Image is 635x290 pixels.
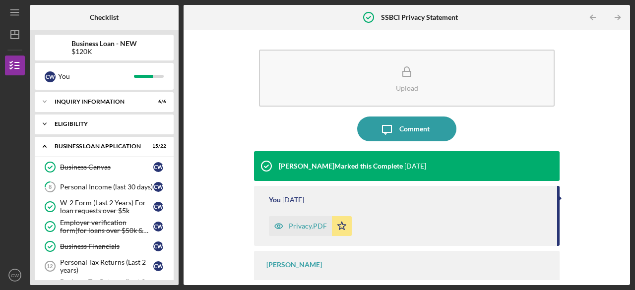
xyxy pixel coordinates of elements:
[60,242,153,250] div: Business Financials
[45,71,56,82] div: C W
[40,197,169,217] a: W-2 Form (Last 2 Years) For loan requests over $5kCW
[55,99,141,105] div: INQUIRY INFORMATION
[58,68,134,85] div: You
[279,162,403,170] div: [PERSON_NAME] Marked this Complete
[60,219,153,234] div: Employer verification form(for loans over $50k & W-2 Employement)
[153,182,163,192] div: C W
[153,162,163,172] div: C W
[60,183,153,191] div: Personal Income (last 30 days)
[266,261,322,269] div: [PERSON_NAME]
[404,162,426,170] time: 2025-09-03 16:29
[282,196,304,204] time: 2025-09-03 02:10
[60,258,153,274] div: Personal Tax Returns (Last 2 years)
[55,143,141,149] div: BUSINESS LOAN APPLICATION
[399,116,430,141] div: Comment
[153,202,163,212] div: C W
[90,13,119,21] b: Checklist
[11,273,19,278] text: CW
[357,116,456,141] button: Comment
[148,99,166,105] div: 6 / 6
[49,184,52,190] tspan: 8
[153,241,163,251] div: C W
[71,48,137,56] div: $120K
[153,261,163,271] div: C W
[40,177,169,197] a: 8Personal Income (last 30 days)CW
[40,157,169,177] a: Business CanvasCW
[60,163,153,171] div: Business Canvas
[259,50,555,107] button: Upload
[40,217,169,236] a: Employer verification form(for loans over $50k & W-2 Employement)CW
[60,199,153,215] div: W-2 Form (Last 2 Years) For loan requests over $5k
[269,216,352,236] button: Privacy.PDF
[381,13,458,21] b: SSBCI Privacy Statement
[396,84,418,92] div: Upload
[148,143,166,149] div: 15 / 22
[55,121,161,127] div: ELIGIBILITY
[71,40,137,48] b: Business Loan - NEW
[47,263,53,269] tspan: 12
[5,265,25,285] button: CW
[289,222,327,230] div: Privacy.PDF
[153,222,163,232] div: C W
[40,236,169,256] a: Business FinancialsCW
[40,256,169,276] a: 12Personal Tax Returns (Last 2 years)CW
[269,196,281,204] div: You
